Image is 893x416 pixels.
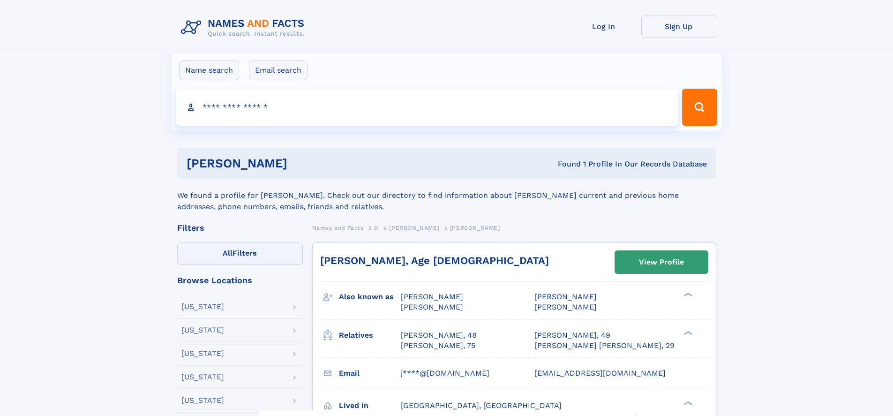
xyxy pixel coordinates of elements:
a: Log In [566,15,641,38]
a: [PERSON_NAME] [PERSON_NAME], 29 [534,340,675,351]
a: Sign Up [641,15,716,38]
div: ❯ [682,330,693,336]
a: View Profile [615,251,708,273]
a: D [374,222,379,234]
a: [PERSON_NAME], 49 [534,330,610,340]
button: Search Button [682,89,717,126]
div: We found a profile for [PERSON_NAME]. Check out our directory to find information about [PERSON_N... [177,179,716,212]
div: [US_STATE] [181,350,224,357]
div: View Profile [639,251,684,273]
span: [EMAIL_ADDRESS][DOMAIN_NAME] [534,369,666,378]
div: [US_STATE] [181,303,224,310]
div: ❯ [682,400,693,406]
span: D [374,225,379,231]
div: ❯ [682,292,693,298]
a: [PERSON_NAME], 75 [401,340,475,351]
div: Found 1 Profile In Our Records Database [422,159,707,169]
span: [GEOGRAPHIC_DATA], [GEOGRAPHIC_DATA] [401,401,562,410]
div: Browse Locations [177,276,303,285]
div: [US_STATE] [181,326,224,334]
label: Email search [249,61,308,80]
div: Filters [177,224,303,232]
div: [US_STATE] [181,373,224,381]
span: [PERSON_NAME] [401,292,463,301]
span: [PERSON_NAME] [534,292,597,301]
span: [PERSON_NAME] [401,303,463,311]
h1: [PERSON_NAME] [187,158,423,169]
a: [PERSON_NAME], Age [DEMOGRAPHIC_DATA] [320,255,549,266]
span: [PERSON_NAME] [450,225,500,231]
label: Name search [179,61,239,80]
h3: Also known as [339,289,401,305]
span: [PERSON_NAME] [534,303,597,311]
span: All [223,249,233,257]
h3: Relatives [339,327,401,343]
span: [PERSON_NAME] [389,225,439,231]
a: Names and Facts [312,222,364,234]
label: Filters [177,242,303,265]
img: Logo Names and Facts [177,15,312,40]
a: [PERSON_NAME], 48 [401,330,477,340]
h3: Lived in [339,398,401,414]
input: search input [176,89,678,126]
div: [US_STATE] [181,397,224,404]
h3: Email [339,365,401,381]
a: [PERSON_NAME] [389,222,439,234]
